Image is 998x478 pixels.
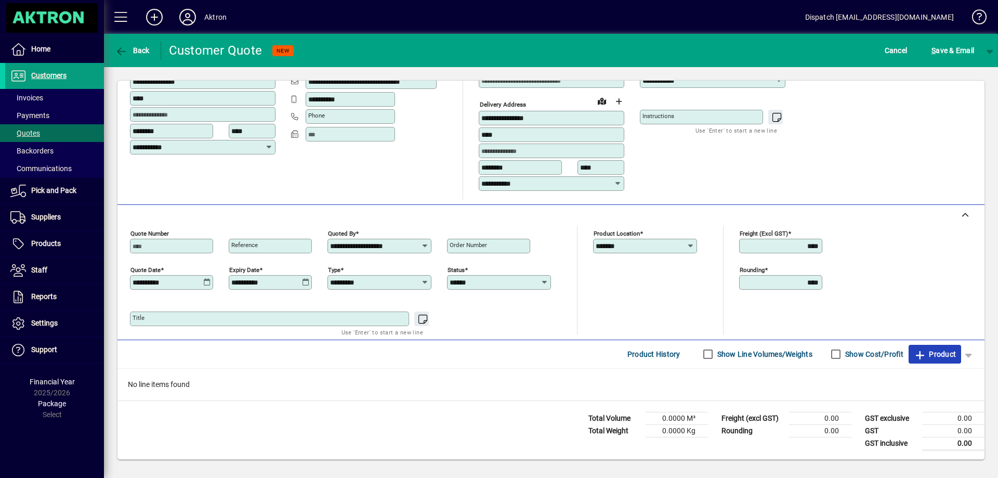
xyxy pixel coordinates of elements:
app-page-header-button: Back [104,41,161,60]
span: Package [38,399,66,408]
span: Financial Year [30,378,75,386]
td: 0.00 [789,412,851,424]
span: Reports [31,292,57,301]
span: NEW [277,47,290,54]
div: Aktron [204,9,227,25]
span: Support [31,345,57,354]
button: Back [112,41,152,60]
td: Rounding [716,424,789,437]
td: Total Weight [583,424,646,437]
a: Support [5,337,104,363]
td: 0.00 [922,437,984,450]
a: Invoices [5,89,104,107]
div: Dispatch [EMAIL_ADDRESS][DOMAIN_NAME] [805,9,954,25]
a: Home [5,36,104,62]
span: ave & Email [931,42,974,59]
mat-label: Rounding [740,266,765,273]
a: Payments [5,107,104,124]
div: No line items found [117,369,984,401]
a: Suppliers [5,204,104,230]
mat-label: Quote date [130,266,161,273]
span: Product History [627,346,680,363]
mat-label: Reference [231,241,258,249]
button: Choose address [610,93,627,110]
mat-label: Order number [450,241,487,249]
a: Backorders [5,142,104,160]
mat-hint: Use 'Enter' to start a new line [342,326,423,338]
button: Cancel [882,41,910,60]
td: 0.0000 M³ [646,412,708,424]
span: Products [31,239,61,248]
a: Pick and Pack [5,178,104,204]
button: Save & Email [926,41,979,60]
span: Communications [10,164,72,173]
mat-label: Instructions [642,112,674,120]
td: Freight (excl GST) [716,412,789,424]
span: Quotes [10,129,40,137]
td: GST [860,424,922,437]
mat-label: Status [448,266,465,273]
button: Profile [171,8,204,27]
span: Invoices [10,94,43,102]
span: Payments [10,111,49,120]
mat-label: Quoted by [328,229,356,237]
span: Backorders [10,147,54,155]
span: Staff [31,266,47,274]
button: Add [138,8,171,27]
button: Product History [623,345,685,364]
button: Product [909,345,961,364]
a: Quotes [5,124,104,142]
td: 0.00 [922,424,984,437]
span: Pick and Pack [31,186,76,195]
td: GST exclusive [860,412,922,424]
span: Home [31,45,50,53]
a: Products [5,231,104,257]
mat-label: Type [328,266,340,273]
mat-label: Expiry date [229,266,259,273]
label: Show Cost/Profit [843,349,903,359]
mat-label: Product location [594,229,640,237]
span: S [931,46,936,55]
a: Reports [5,284,104,310]
span: Cancel [885,42,908,59]
span: Product [914,346,956,363]
div: Customer Quote [169,42,262,59]
span: Back [115,46,150,55]
mat-hint: Use 'Enter' to start a new line [695,124,777,136]
a: View on map [594,93,610,109]
mat-label: Freight (excl GST) [740,229,788,237]
label: Show Line Volumes/Weights [715,349,812,359]
mat-label: Quote number [130,229,169,237]
span: Customers [31,71,67,80]
td: GST inclusive [860,437,922,450]
mat-label: Phone [308,112,325,119]
mat-label: Title [133,314,145,321]
span: Settings [31,319,58,327]
td: Total Volume [583,412,646,424]
td: 0.00 [922,412,984,424]
a: Knowledge Base [964,2,985,36]
a: Settings [5,311,104,337]
a: Staff [5,257,104,283]
td: 0.0000 Kg [646,424,708,437]
a: Communications [5,160,104,177]
td: 0.00 [789,424,851,437]
span: Suppliers [31,213,61,221]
